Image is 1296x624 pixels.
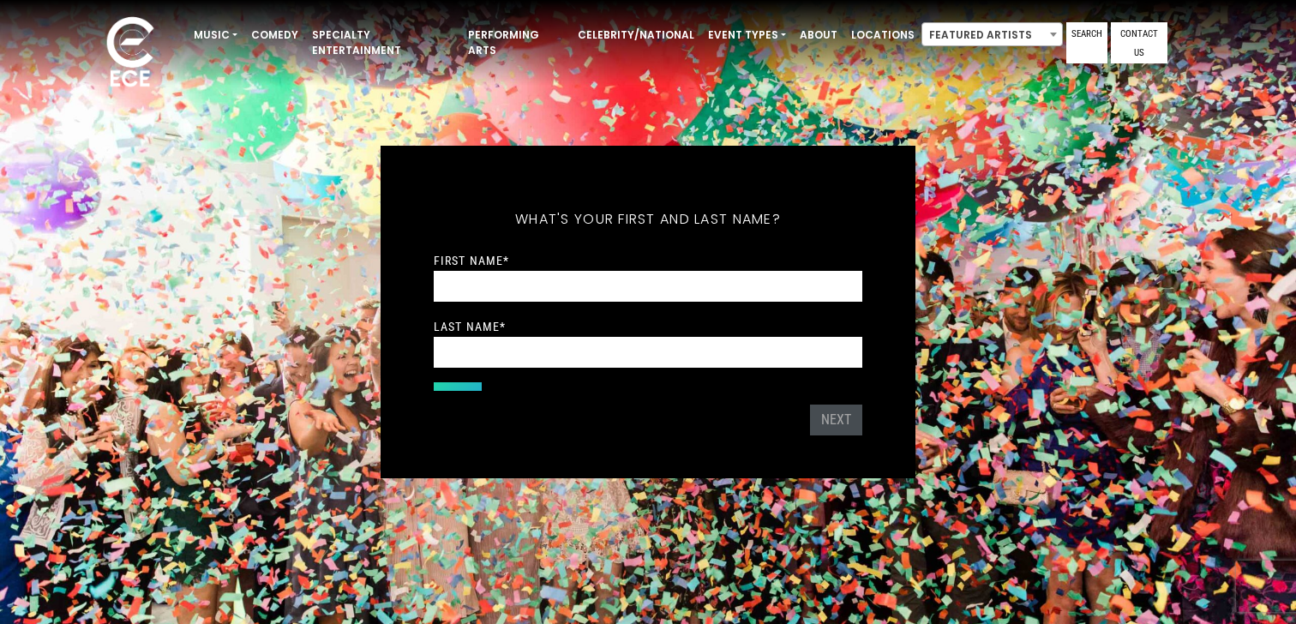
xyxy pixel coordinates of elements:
[921,22,1063,46] span: Featured Artists
[701,21,793,50] a: Event Types
[844,21,921,50] a: Locations
[187,21,244,50] a: Music
[434,189,862,250] h5: What's your first and last name?
[434,319,506,334] label: Last Name
[1066,22,1107,63] a: Search
[1111,22,1167,63] a: Contact Us
[793,21,844,50] a: About
[461,21,571,65] a: Performing Arts
[434,253,509,268] label: First Name
[571,21,701,50] a: Celebrity/National
[922,23,1062,47] span: Featured Artists
[305,21,461,65] a: Specialty Entertainment
[244,21,305,50] a: Comedy
[87,12,173,95] img: ece_new_logo_whitev2-1.png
